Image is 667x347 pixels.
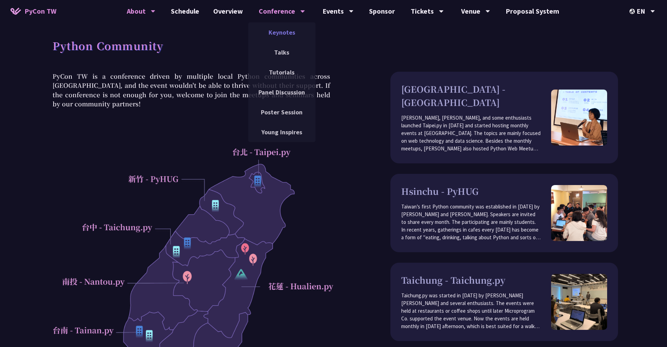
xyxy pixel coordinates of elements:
[248,104,315,120] a: Poster Session
[4,2,63,20] a: PyCon TW
[248,84,315,100] a: Panel Discussion
[248,124,315,140] a: Young Inspires
[248,64,315,80] a: Tutorials
[25,6,56,16] span: PyCon TW
[401,185,551,198] h3: Hsinchu - PyHUG
[401,292,551,330] p: Taichung.py was started in [DATE] by [PERSON_NAME] [PERSON_NAME] and several enthusiasts. The eve...
[401,114,551,153] p: [PERSON_NAME], [PERSON_NAME], and some enthusiasts launched Taipei.py in [DATE] and started hosti...
[551,185,607,241] img: pyhug
[49,72,334,108] p: PyCon TW is a conference driven by multiple local Python communities across [GEOGRAPHIC_DATA], an...
[551,274,607,330] img: taichung
[53,35,163,56] h1: Python Community
[248,44,315,61] a: Talks
[401,274,551,287] h3: Taichung - Taichung.py
[11,8,21,15] img: Home icon of PyCon TW 2025
[401,83,551,109] h3: [GEOGRAPHIC_DATA] - [GEOGRAPHIC_DATA]
[401,203,551,241] p: Taiwan’s first Python community was established in [DATE] by [PERSON_NAME] and [PERSON_NAME]. Spe...
[248,24,315,41] a: Keynotes
[551,90,607,146] img: taipei
[630,9,637,14] img: Locale Icon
